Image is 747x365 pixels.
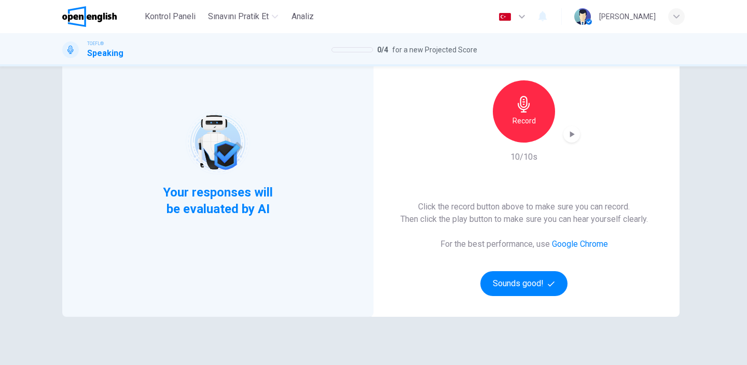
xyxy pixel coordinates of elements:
[574,8,591,25] img: Profile picture
[599,10,656,23] div: [PERSON_NAME]
[208,10,269,23] span: Sınavını Pratik Et
[145,10,196,23] span: Kontrol Paneli
[286,7,320,26] button: Analiz
[392,44,477,56] span: for a new Projected Score
[87,40,104,47] span: TOEFL®
[185,109,251,175] img: robot icon
[480,271,568,296] button: Sounds good!
[552,239,608,249] a: Google Chrome
[62,6,141,27] a: OpenEnglish logo
[513,115,536,127] h6: Record
[204,7,282,26] button: Sınavını Pratik Et
[377,44,388,56] span: 0 / 4
[440,238,608,250] h6: For the best performance, use
[499,13,511,21] img: tr
[141,7,200,26] button: Kontrol Paneli
[155,184,281,217] span: Your responses will be evaluated by AI
[87,47,123,60] h1: Speaking
[510,151,537,163] h6: 10/10s
[62,6,117,27] img: OpenEnglish logo
[493,80,555,143] button: Record
[292,10,314,23] span: Analiz
[400,201,648,226] h6: Click the record button above to make sure you can record. Then click the play button to make sur...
